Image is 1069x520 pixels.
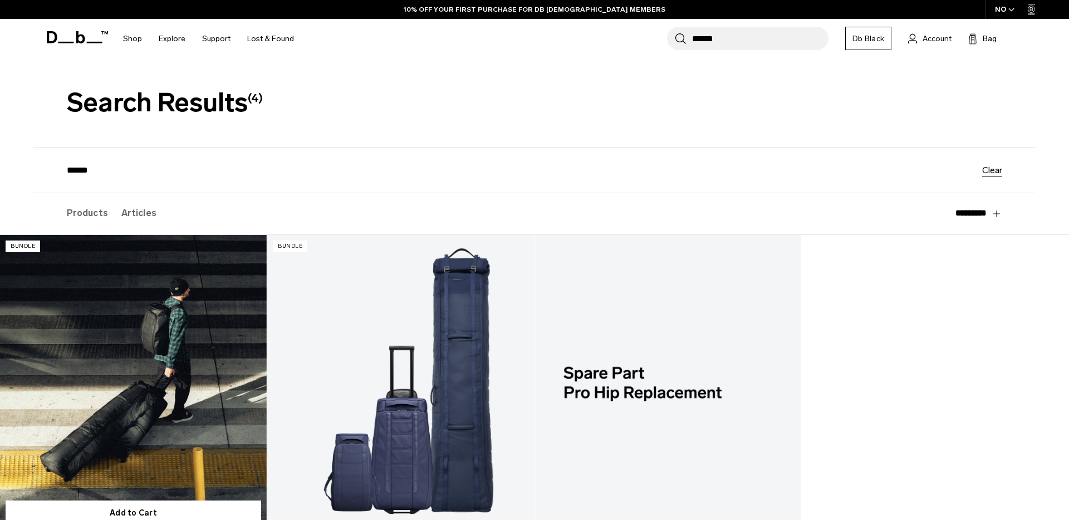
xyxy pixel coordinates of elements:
a: Support [202,19,231,58]
span: Account [923,33,952,45]
label: Products [67,193,108,233]
a: Explore [159,19,185,58]
span: Bag [983,33,997,45]
p: Bundle [273,241,307,252]
a: Lost & Found [247,19,294,58]
nav: Main Navigation [115,19,302,58]
a: Account [908,32,952,45]
label: Articles [121,193,156,233]
a: Db Black [845,27,891,50]
a: 10% OFF YOUR FIRST PURCHASE FOR DB [DEMOGRAPHIC_DATA] MEMBERS [404,4,665,14]
span: (4) [248,91,263,105]
a: Shop [123,19,142,58]
button: Clear [982,165,1002,174]
span: Search Results [67,87,263,118]
button: Bag [968,32,997,45]
p: Bundle [6,241,40,252]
